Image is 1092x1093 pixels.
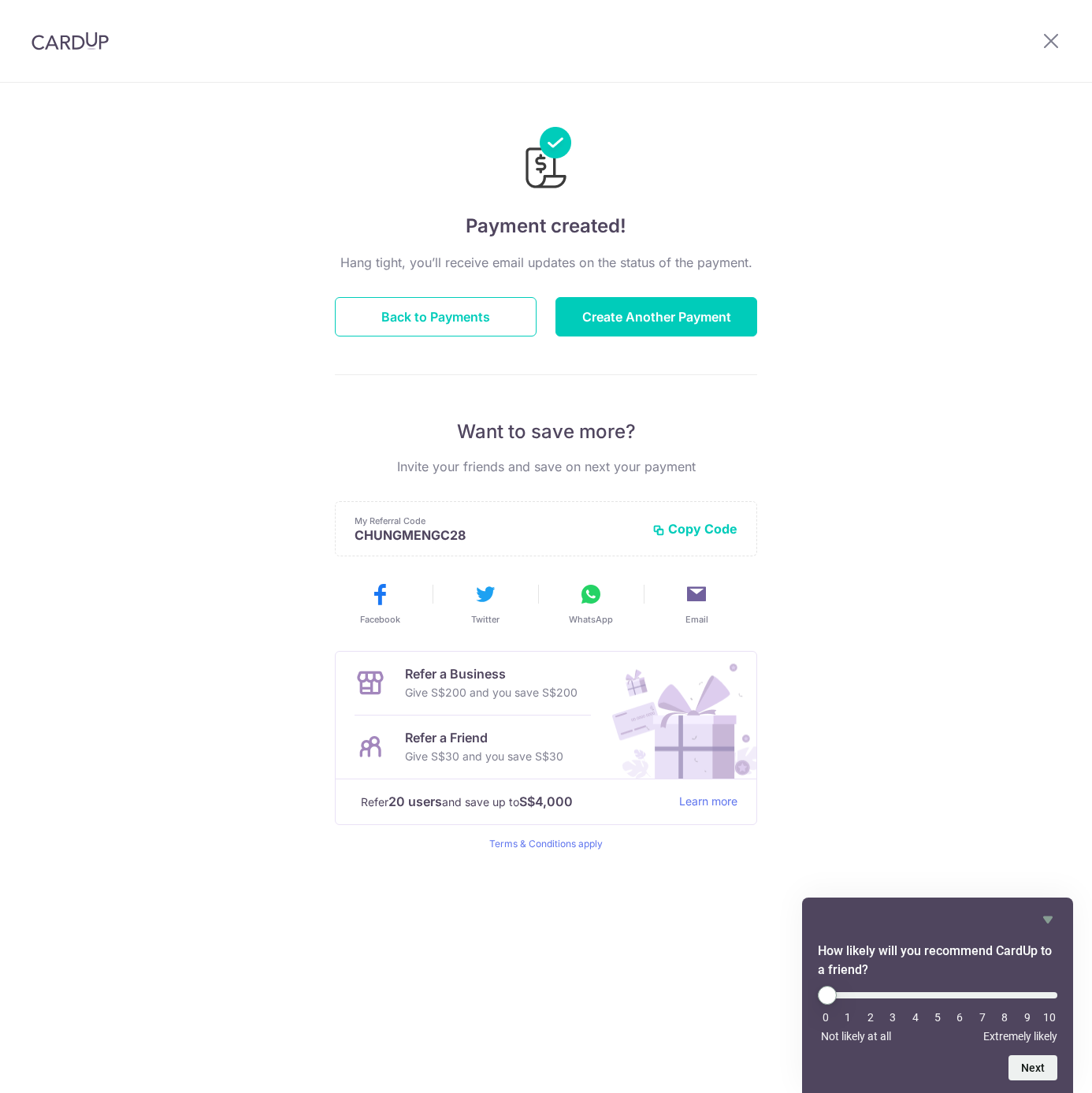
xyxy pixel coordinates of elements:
img: CardUp [32,32,109,50]
li: 5 [930,1011,945,1024]
button: Hide survey [1038,910,1057,929]
p: Want to save more? [335,419,757,444]
p: Refer a Friend [405,728,563,747]
span: Twitter [471,613,500,626]
a: Learn more [679,792,737,812]
li: 8 [997,1011,1012,1024]
button: Twitter [439,582,532,626]
span: Not likely at all [821,1030,891,1043]
img: Payments [521,127,571,193]
span: WhatsApp [569,613,613,626]
button: Next question [1008,1055,1057,1080]
p: Give S$30 and you save S$30 [405,747,563,766]
span: Facebook [360,613,400,626]
strong: S$4,000 [519,792,573,811]
li: 6 [952,1011,968,1024]
p: Refer a Business [405,664,578,683]
li: 7 [975,1011,990,1024]
p: Hang tight, you’ll receive email updates on the status of the payment. [335,253,757,272]
img: Refer [597,652,756,779]
div: How likely will you recommend CardUp to a friend? Select an option from 0 to 10, with 0 being Not... [818,910,1057,1080]
li: 1 [840,1011,856,1024]
p: Refer and save up to [361,792,667,812]
button: Create Another Payment [555,297,757,336]
button: Email [650,582,743,626]
span: Extremely likely [983,1030,1057,1043]
span: Email [685,613,708,626]
button: Back to Payments [335,297,537,336]
li: 0 [818,1011,834,1024]
button: Facebook [333,582,426,626]
li: 2 [863,1011,878,1024]
h2: How likely will you recommend CardUp to a friend? Select an option from 0 to 10, with 0 being Not... [818,942,1057,980]
li: 4 [908,1011,923,1024]
li: 10 [1042,1011,1057,1024]
strong: 20 users [388,792,442,811]
button: Copy Code [652,521,737,537]
p: CHUNGMENGC28 [355,527,640,543]
p: Invite your friends and save on next your payment [335,457,757,476]
p: My Referral Code [355,515,640,527]
button: WhatsApp [544,582,637,626]
p: Give S$200 and you save S$200 [405,683,578,702]
div: How likely will you recommend CardUp to a friend? Select an option from 0 to 10, with 0 being Not... [818,986,1057,1043]
li: 3 [885,1011,901,1024]
li: 9 [1020,1011,1035,1024]
a: Terms & Conditions apply [489,838,603,849]
h4: Payment created! [335,212,757,240]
